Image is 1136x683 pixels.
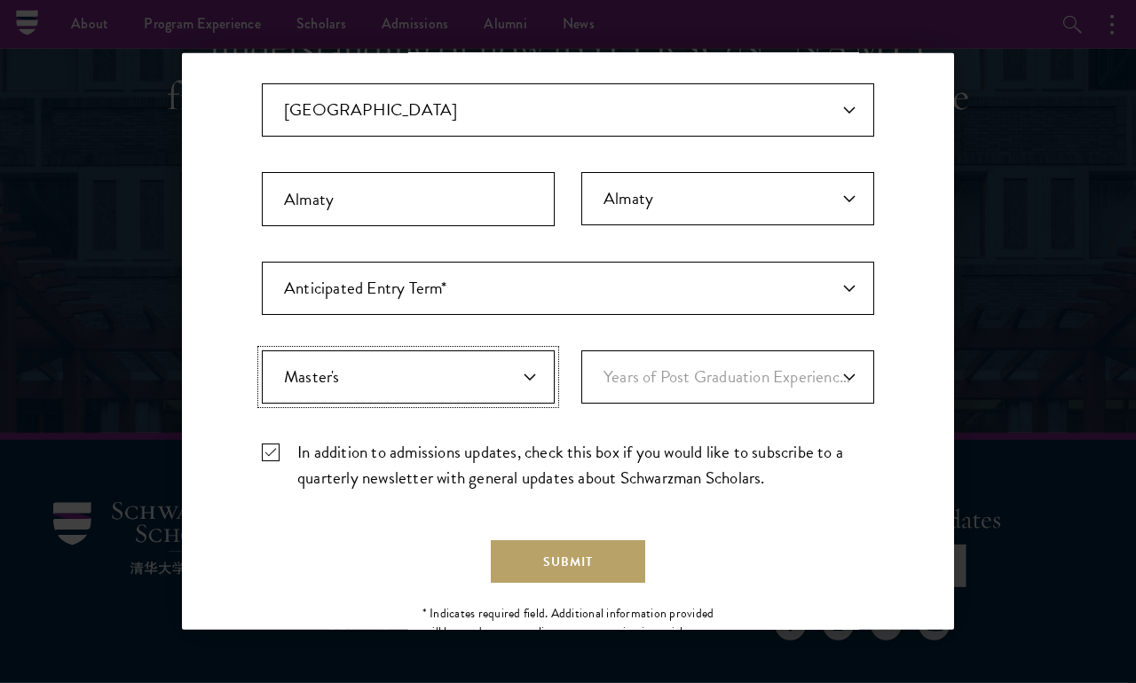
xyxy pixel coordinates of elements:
div: * Indicates required field. Additional information provided will be used to personalize our commu... [415,604,722,641]
input: City [262,172,555,226]
div: Anticipated Entry Term* [262,262,874,315]
button: Submit [491,540,645,583]
div: Years of Post Graduation Experience?* [581,350,874,404]
div: Check this box to receive a quarterly newsletter with general updates about Schwarzman Scholars. [262,439,874,491]
label: In addition to admissions updates, check this box if you would like to subscribe to a quarterly n... [262,439,874,491]
div: Highest Level of Degree?* [262,350,555,404]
